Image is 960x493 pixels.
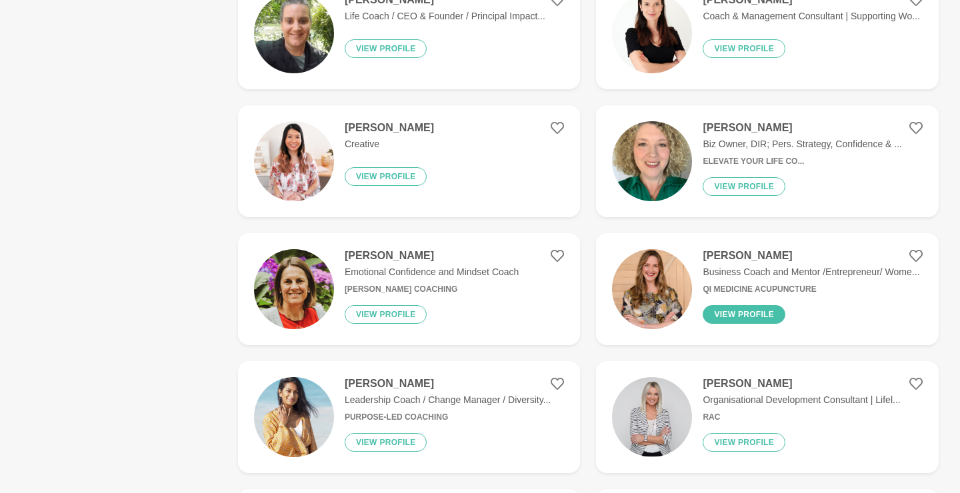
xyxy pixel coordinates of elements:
h4: [PERSON_NAME] [345,249,519,262]
button: View profile [703,177,785,196]
a: [PERSON_NAME]Business Coach and Mentor /Entrepreneur/ Wome...Qi Medicine AcupunctureView profile [596,233,939,345]
button: View profile [703,433,785,452]
button: View profile [345,305,427,324]
p: Business Coach and Mentor /Entrepreneur/ Wome... [703,265,919,279]
img: 5930dc5e747311e101d552d9d4c780a562b24b84-998x1500.jpg [612,249,692,329]
h6: [PERSON_NAME] Coaching [345,284,519,294]
button: View profile [703,39,785,58]
h4: [PERSON_NAME] [703,249,919,262]
p: Organisational Development Consultant | Lifel... [703,393,900,407]
img: 48dacf5f3a90333190be7f64b3a460ec27c1f480-2316x3088.jpg [612,121,692,201]
h6: Elevate Your Life Co... [703,157,902,167]
h4: [PERSON_NAME] [345,121,434,135]
button: View profile [345,167,427,186]
img: 55e0ed57f3ba5424a5660e136578c55d23bb18a6-3239x4319.jpg [254,377,334,457]
a: [PERSON_NAME]Organisational Development Consultant | Lifel...RACView profile [596,361,939,473]
p: Biz Owner, DIR; Pers. Strategy, Confidence & ... [703,137,902,151]
h6: Purpose-Led Coaching [345,412,551,422]
p: Emotional Confidence and Mindset Coach [345,265,519,279]
button: View profile [345,433,427,452]
img: 2ea8d4a19bb1363a2df1c7dc3e6e56f6202d68fa-1814x1823.jpg [254,249,334,329]
button: View profile [703,305,785,324]
a: [PERSON_NAME]CreativeView profile [238,105,581,217]
p: Coach & Management Consultant | Supporting Wo... [703,9,920,23]
p: Leadership Coach / Change Manager / Diversity... [345,393,551,407]
h6: RAC [703,412,900,422]
p: Creative [345,137,434,151]
h4: [PERSON_NAME] [703,377,900,390]
a: [PERSON_NAME]Leadership Coach / Change Manager / Diversity...Purpose-Led CoachingView profile [238,361,581,473]
h4: [PERSON_NAME] [703,121,902,135]
img: 2b5f64875485b5230c36e5f68b5100f872b2dfda-638x619.jpg [612,377,692,457]
h4: [PERSON_NAME] [345,377,551,390]
button: View profile [345,39,427,58]
h6: Qi Medicine Acupuncture [703,284,919,294]
p: Life Coach / CEO & Founder / Principal Impact... [345,9,545,23]
a: [PERSON_NAME]Emotional Confidence and Mindset Coach[PERSON_NAME] CoachingView profile [238,233,581,345]
img: e8c09470bba7bdbb47453676f0a38068a8b4b57b-613x512.jpg [254,121,334,201]
a: [PERSON_NAME]Biz Owner, DIR; Pers. Strategy, Confidence & ...Elevate Your Life Co...View profile [596,105,939,217]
